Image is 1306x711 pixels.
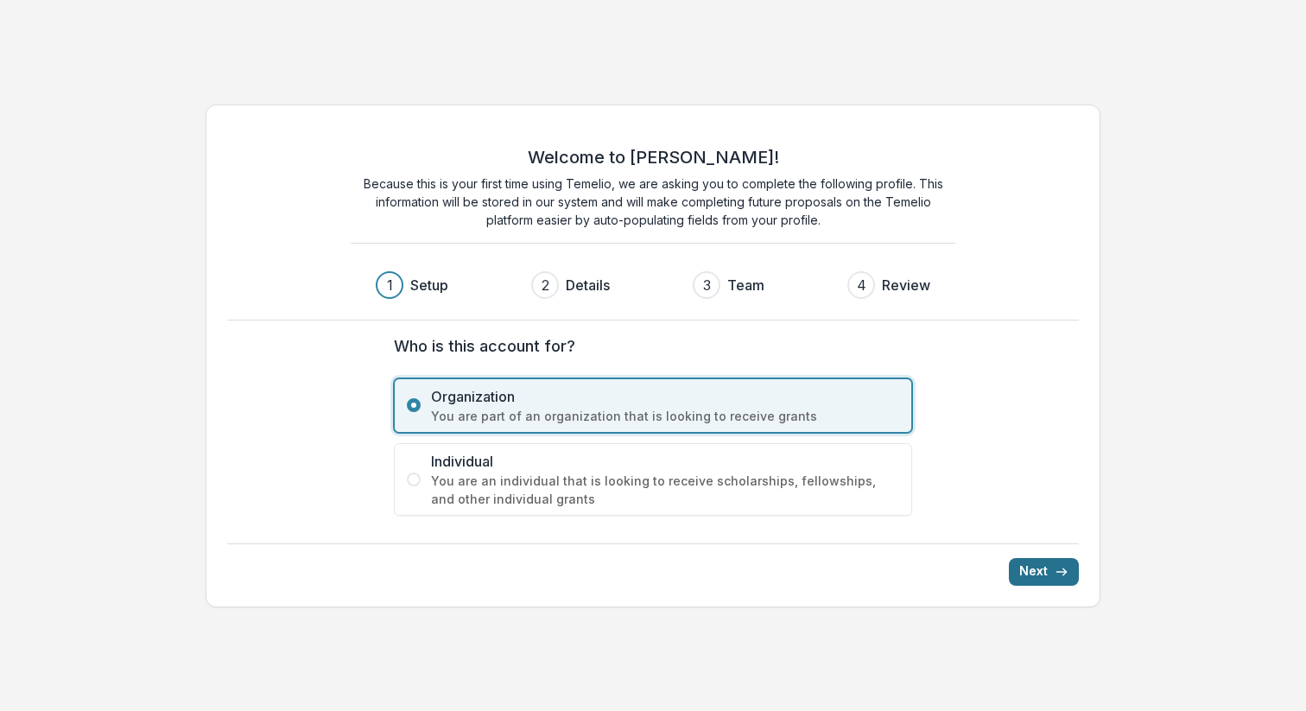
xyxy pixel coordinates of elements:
h2: Welcome to [PERSON_NAME]! [528,147,779,168]
div: 4 [857,275,866,295]
div: 1 [387,275,393,295]
h3: Team [727,275,764,295]
div: 3 [703,275,711,295]
button: Next [1009,558,1079,586]
span: Individual [431,451,899,472]
div: 2 [542,275,549,295]
span: You are part of an organization that is looking to receive grants [431,407,899,425]
span: Organization [431,386,899,407]
h3: Details [566,275,610,295]
h3: Review [882,275,930,295]
p: Because this is your first time using Temelio, we are asking you to complete the following profil... [351,175,955,229]
div: Progress [376,271,930,299]
h3: Setup [410,275,448,295]
span: You are an individual that is looking to receive scholarships, fellowships, and other individual ... [431,472,899,508]
label: Who is this account for? [394,334,902,358]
